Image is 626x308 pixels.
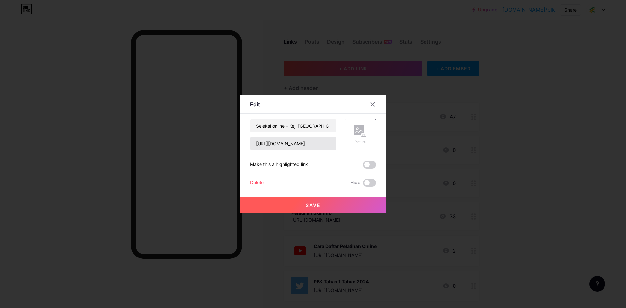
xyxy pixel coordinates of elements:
div: Picture [354,139,367,144]
div: Delete [250,179,264,187]
input: URL [250,137,336,150]
div: Make this a highlighted link [250,161,308,169]
span: Hide [350,179,360,187]
button: Save [240,197,386,213]
span: Save [306,202,320,208]
div: Edit [250,100,260,108]
input: Title [250,119,336,132]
